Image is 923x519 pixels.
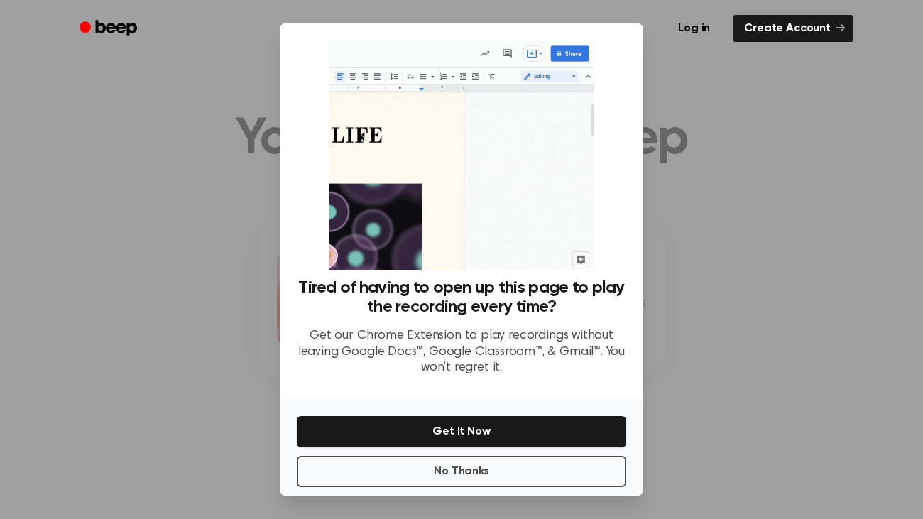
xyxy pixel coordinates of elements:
a: Log in [664,12,724,45]
button: No Thanks [297,456,626,487]
h3: Tired of having to open up this page to play the recording every time? [297,278,626,317]
a: Create Account [733,15,853,42]
button: Get It Now [297,416,626,447]
p: Get our Chrome Extension to play recordings without leaving Google Docs™, Google Classroom™, & Gm... [297,328,626,376]
img: Beep extension in action [329,40,593,270]
a: Beep [70,15,150,43]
